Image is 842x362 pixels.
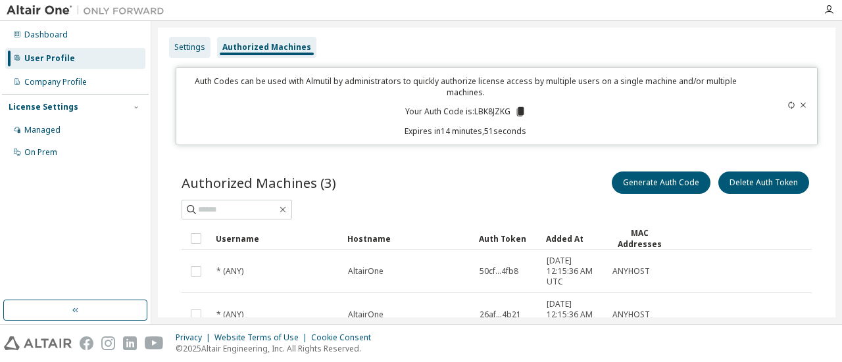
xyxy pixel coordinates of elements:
[4,336,72,350] img: altair_logo.svg
[480,266,518,277] span: 50cf...4fb8
[216,309,243,320] span: * (ANY)
[479,228,535,249] div: Auth Token
[546,228,601,249] div: Added At
[24,125,61,135] div: Managed
[480,309,521,320] span: 26af...4b21
[174,42,205,53] div: Settings
[24,53,75,64] div: User Profile
[176,343,379,354] p: © 2025 Altair Engineering, Inc. All Rights Reserved.
[182,173,336,192] span: Authorized Machines (3)
[80,336,93,350] img: facebook.svg
[222,42,311,53] div: Authorized Machines
[547,256,601,287] span: [DATE] 12:15:36 AM UTC
[405,106,526,118] p: Your Auth Code is: LBK8JZKG
[612,227,667,250] div: MAC Addresses
[214,332,311,343] div: Website Terms of Use
[612,171,710,194] button: Generate Auth Code
[24,30,68,40] div: Dashboard
[24,77,87,87] div: Company Profile
[9,102,78,112] div: License Settings
[7,4,171,17] img: Altair One
[311,332,379,343] div: Cookie Consent
[216,228,337,249] div: Username
[216,266,243,277] span: * (ANY)
[176,332,214,343] div: Privacy
[145,336,164,350] img: youtube.svg
[718,171,809,194] button: Delete Auth Token
[547,299,601,330] span: [DATE] 12:15:36 AM UTC
[348,266,384,277] span: AltairOne
[612,266,650,277] span: ANYHOST
[347,228,468,249] div: Hostname
[123,336,137,350] img: linkedin.svg
[184,125,747,137] p: Expires in 14 minutes, 51 seconds
[184,76,747,98] p: Auth Codes can be used with Almutil by administrators to quickly authorize license access by mult...
[101,336,115,350] img: instagram.svg
[348,309,384,320] span: AltairOne
[24,147,57,158] div: On Prem
[612,309,650,320] span: ANYHOST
